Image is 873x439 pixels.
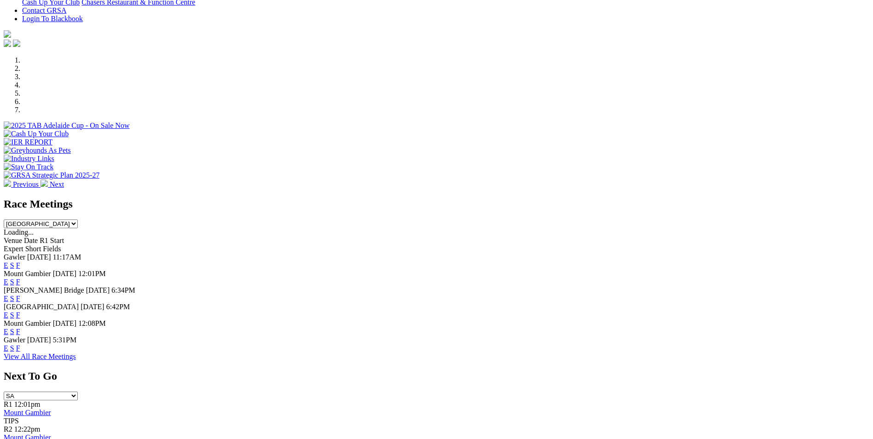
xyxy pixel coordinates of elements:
span: 12:01pm [14,400,40,408]
a: S [10,311,14,319]
img: Cash Up Your Club [4,130,69,138]
span: R2 [4,425,12,433]
h2: Race Meetings [4,198,869,210]
a: F [16,278,20,286]
a: E [4,311,8,319]
a: S [10,344,14,352]
span: Gawler [4,253,25,261]
span: Fields [43,245,61,253]
span: [DATE] [27,336,51,344]
a: F [16,328,20,335]
span: [PERSON_NAME] Bridge [4,286,84,294]
span: R1 Start [40,237,64,244]
span: 11:17AM [53,253,81,261]
a: E [4,295,8,302]
img: twitter.svg [13,40,20,47]
a: F [16,344,20,352]
span: [DATE] [86,286,110,294]
span: [DATE] [53,319,77,327]
a: E [4,344,8,352]
a: E [4,328,8,335]
img: Greyhounds As Pets [4,146,71,155]
a: F [16,295,20,302]
span: R1 [4,400,12,408]
span: Venue [4,237,22,244]
a: S [10,295,14,302]
img: chevron-right-pager-white.svg [40,179,48,187]
span: [DATE] [53,270,77,277]
img: Stay On Track [4,163,53,171]
span: Gawler [4,336,25,344]
span: [DATE] [81,303,104,311]
a: View All Race Meetings [4,352,76,360]
span: Next [50,180,64,188]
span: 12:08PM [78,319,106,327]
a: S [10,261,14,269]
a: Contact GRSA [22,6,66,14]
a: Previous [4,180,40,188]
span: Date [24,237,38,244]
span: Loading... [4,228,34,236]
span: Previous [13,180,39,188]
a: S [10,278,14,286]
span: 12:22pm [14,425,40,433]
h2: Next To Go [4,370,869,382]
img: chevron-left-pager-white.svg [4,179,11,187]
a: F [16,311,20,319]
img: GRSA Strategic Plan 2025-27 [4,171,99,179]
span: TIPS [4,417,19,425]
span: 12:01PM [78,270,106,277]
a: F [16,261,20,269]
img: logo-grsa-white.png [4,30,11,38]
span: [DATE] [27,253,51,261]
span: [GEOGRAPHIC_DATA] [4,303,79,311]
a: S [10,328,14,335]
span: Expert [4,245,23,253]
span: Mount Gambier [4,270,51,277]
img: 2025 TAB Adelaide Cup - On Sale Now [4,121,130,130]
span: Short [25,245,41,253]
img: IER REPORT [4,138,52,146]
span: 6:34PM [111,286,135,294]
span: 5:31PM [53,336,77,344]
a: E [4,261,8,269]
span: 6:42PM [106,303,130,311]
a: Next [40,180,64,188]
a: E [4,278,8,286]
img: facebook.svg [4,40,11,47]
img: Industry Links [4,155,54,163]
span: Mount Gambier [4,319,51,327]
a: Login To Blackbook [22,15,83,23]
a: Mount Gambier [4,409,51,416]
